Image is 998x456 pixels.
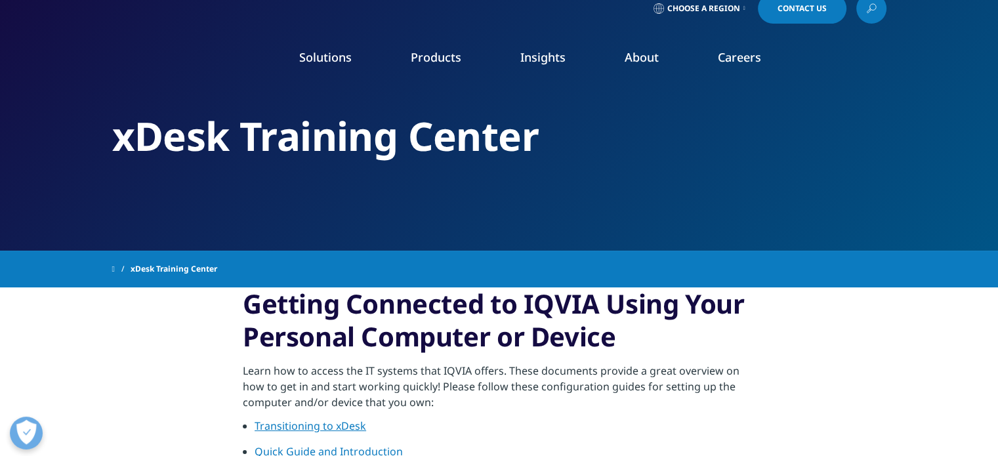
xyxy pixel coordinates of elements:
a: Products [411,49,461,65]
a: Careers [718,49,761,65]
a: About [625,49,659,65]
nav: Primary [222,30,886,91]
p: Learn how to access the IT systems that IQVIA offers. These documents provide a great overview on... [243,363,755,418]
span: Choose a Region [667,3,740,14]
h2: xDesk Training Center [112,112,886,161]
a: Insights [520,49,566,65]
button: Ouvrir le centre de préférences [10,417,43,449]
a: Transitioning to xDesk [255,419,366,433]
span: xDesk Training Center [131,257,217,281]
a: Solutions [299,49,352,65]
h3: Getting Connected to IQVIA Using Your Personal Computer or Device [243,287,755,363]
span: Contact Us [778,5,827,12]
